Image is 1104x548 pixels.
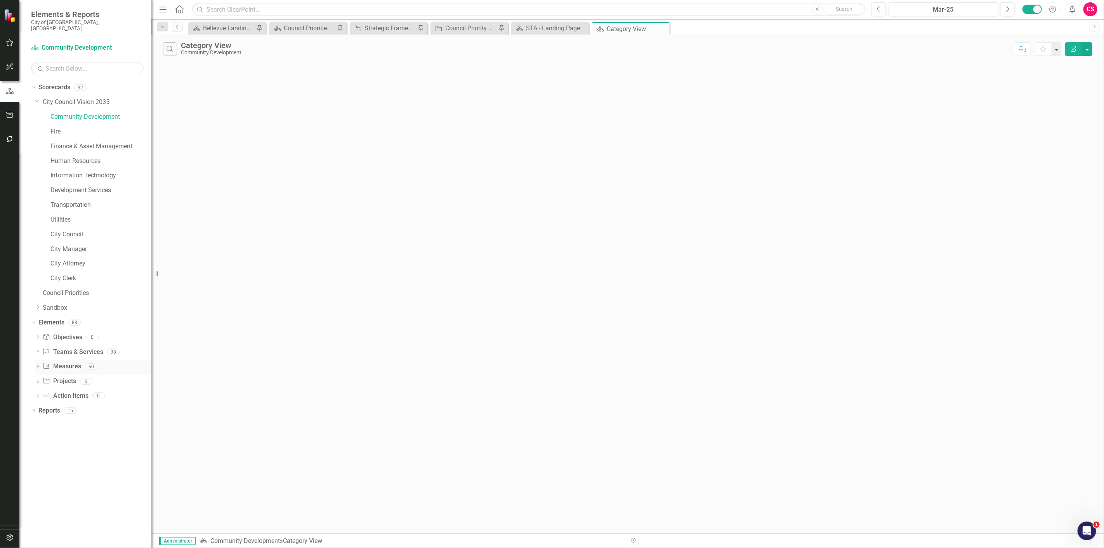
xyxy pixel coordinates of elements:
[38,406,60,415] a: Reports
[891,5,996,14] div: Mar-25
[432,23,496,33] a: Council Priority #9: Diversity Advantage Plan Update
[283,537,322,545] div: Category View
[43,303,151,312] a: Sandbox
[50,127,151,136] a: Fire
[31,43,128,52] a: Community Development
[888,2,998,16] button: Mar-25
[68,319,81,326] div: 88
[85,363,97,370] div: 50
[50,157,151,166] a: Human Resources
[271,23,335,33] a: Council Priorities Reports
[192,3,866,16] input: Search ClearPoint...
[42,362,81,371] a: Measures
[50,142,151,151] a: Finance & Asset Management
[50,215,151,224] a: Utilities
[50,201,151,210] a: Transportation
[107,349,120,355] div: 38
[190,23,254,33] a: Bellevue Landing Page
[1094,522,1100,528] span: 1
[513,23,587,33] a: STA - Landing Page
[43,289,151,298] a: Council Priorities
[1083,2,1097,16] button: CS
[38,83,70,92] a: Scorecards
[42,377,76,386] a: Projects
[50,230,151,239] a: City Council
[42,348,103,357] a: Teams & Services
[836,6,852,12] span: Search
[31,62,144,75] input: Search Below...
[50,274,151,283] a: City Clerk
[825,4,864,15] button: Search
[200,537,622,546] div: »
[80,378,92,385] div: 0
[1078,522,1096,540] iframe: Intercom live chat
[92,393,105,399] div: 0
[203,23,254,33] div: Bellevue Landing Page
[181,41,241,50] div: Category View
[31,19,144,32] small: City of [GEOGRAPHIC_DATA], [GEOGRAPHIC_DATA]
[86,334,99,340] div: 0
[42,392,88,401] a: Action Items
[365,23,416,33] div: Strategic Framework Scorecard Implementation
[31,10,144,19] span: Elements & Reports
[159,537,196,545] span: Administrator
[4,9,17,23] img: ClearPoint Strategy
[607,24,668,34] div: Category View
[43,98,151,107] a: City Council Vision 2035
[64,408,76,414] div: 15
[526,23,587,33] div: STA - Landing Page
[50,171,151,180] a: Information Technology
[352,23,416,33] a: Strategic Framework Scorecard Implementation
[181,50,241,55] div: Community Development
[50,113,151,121] a: Community Development
[42,333,82,342] a: Objectives
[210,537,280,545] a: Community Development
[445,23,496,33] div: Council Priority #9: Diversity Advantage Plan Update
[50,245,151,254] a: City Manager
[74,84,87,91] div: 32
[284,23,335,33] div: Council Priorities Reports
[50,186,151,195] a: Development Services
[38,318,64,327] a: Elements
[50,259,151,268] a: City Attorney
